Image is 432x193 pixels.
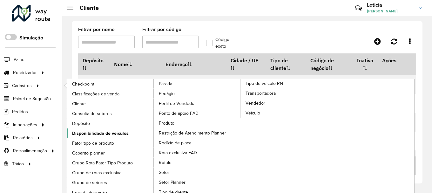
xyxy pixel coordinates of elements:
th: Ações [378,54,416,67]
label: Simulação [19,34,43,42]
span: Cliente [72,100,86,107]
th: Depósito [78,54,110,75]
span: Fator tipo de produto [72,140,114,147]
a: Gabarito planner [67,148,154,158]
span: Consulta de setores [72,110,112,117]
th: Nome [110,54,161,75]
span: Gabarito planner [72,150,105,156]
th: Endereço [161,54,226,75]
span: Grupo de rotas exclusiva [72,169,121,176]
span: Pedidos [12,108,28,115]
a: Grupo Rota Fator Tipo Produto [67,158,154,168]
span: Cadastros [12,82,32,89]
span: Parada [159,80,172,87]
span: Rótulo [159,159,172,166]
a: Perfil de Vendedor [154,99,241,108]
span: Checkpoint [72,81,94,87]
a: Transportadora [240,88,327,98]
span: Painel de Sugestão [13,95,51,102]
td: [PERSON_NAME] 514 [161,75,226,94]
span: Setor Planner [159,179,186,186]
span: Disponibilidade de veículos [72,130,129,137]
a: Vendedor [240,98,327,108]
span: Depósito [72,120,90,127]
a: Depósito [67,119,154,128]
th: Inativo [352,54,378,75]
a: Rodízio de placa [154,138,241,148]
span: Roteirizador [13,69,37,76]
span: Perfil de Vendedor [159,100,196,107]
a: Fator tipo de produto [67,138,154,148]
a: Produto [154,118,241,128]
span: Transportadora [246,90,276,97]
h3: Leticia [367,2,415,8]
td: 489 [306,75,352,94]
span: Pedágio [159,90,175,97]
a: Grupo de rotas exclusiva [67,168,154,177]
span: Tipo de veículo RN [246,80,283,87]
span: Veículo [246,110,260,116]
a: Pedágio [154,89,241,98]
label: Código exato [206,36,241,50]
a: Disponibilidade de veículos [67,128,154,138]
label: Filtrar por nome [78,26,115,33]
span: Restrição de Atendimento Planner [159,130,226,136]
span: Relatórios [13,134,33,141]
span: Importações [13,121,37,128]
a: Cliente [67,99,154,108]
td: Revalle Beira Rio [78,75,110,94]
span: Painel [14,56,25,63]
td: (AD)JENIVALD0 0LIVEI [110,75,161,94]
span: Produto [159,120,174,127]
span: Tático [12,161,24,167]
a: Restrição de Atendimento Planner [154,128,241,138]
a: Contato Rápido [352,1,365,15]
span: Ponto de apoio FAD [159,110,199,117]
a: Checkpoint [67,79,154,89]
span: [PERSON_NAME] [367,8,415,14]
span: Rota exclusiva FAD [159,149,197,156]
label: Filtrar por código [142,26,181,33]
a: Consulta de setores [67,109,154,118]
a: Rota exclusiva FAD [154,148,241,157]
td: PETROLINA / PE [226,75,266,94]
span: Grupo Rota Fator Tipo Produto [72,160,133,166]
span: Rodízio de placa [159,140,191,146]
th: Código de negócio [306,54,352,75]
th: Tipo de cliente [266,54,306,75]
a: Ponto de apoio FAD [154,108,241,118]
h2: Cliente [73,4,99,11]
a: Grupo de setores [67,178,154,187]
a: Rótulo [154,158,241,167]
a: Setor Planner [154,177,241,187]
span: Classificações de venda [72,91,119,97]
a: Classificações de venda [67,89,154,99]
a: Setor [154,168,241,177]
span: Setor [159,169,169,176]
a: Veículo [240,108,327,118]
span: Retroalimentação [13,148,47,154]
span: Grupo de setores [72,179,107,186]
th: Cidade / UF [226,54,266,75]
span: Vendedor [246,100,265,107]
